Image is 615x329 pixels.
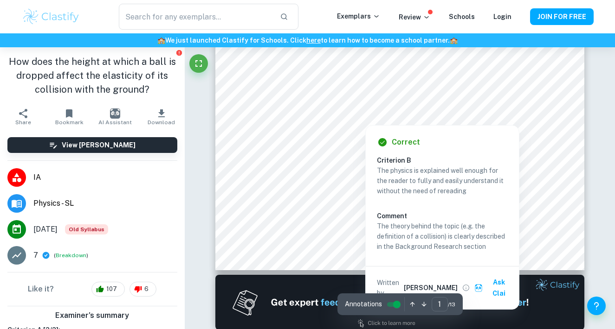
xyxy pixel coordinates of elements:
[493,13,511,20] a: Login
[62,140,136,150] h6: View [PERSON_NAME]
[189,54,208,73] button: Fullscreen
[377,211,508,221] h6: Comment
[377,221,508,252] p: The theory behind the topic (e.g. the definition of a collision) is clearly described in the Back...
[337,11,380,21] p: Exemplars
[139,285,154,294] span: 6
[65,224,108,234] div: Starting from the May 2025 session, the Physics IA requirements have changed. It's OK to refer to...
[399,12,430,22] p: Review
[138,104,184,130] button: Download
[91,282,125,297] div: 107
[33,250,38,261] p: 7
[119,4,272,30] input: Search for any exemplars...
[98,119,132,126] span: AI Assistant
[377,155,515,165] h6: Criterion B
[33,172,177,183] span: IA
[65,224,108,234] span: Old Syllabus
[176,49,183,56] button: Report issue
[377,278,402,298] p: Written by
[474,284,483,292] img: clai.svg
[449,13,475,20] a: Schools
[148,119,175,126] span: Download
[345,299,382,309] span: Annotations
[7,137,177,153] button: View [PERSON_NAME]
[404,283,458,293] h6: [PERSON_NAME]
[33,198,177,209] span: Physics - SL
[473,274,515,302] button: Ask Clai
[28,284,54,295] h6: Like it?
[92,104,138,130] button: AI Assistant
[448,300,455,309] span: / 13
[460,281,473,294] button: View full profile
[33,224,58,235] span: [DATE]
[110,108,120,119] img: AI Assistant
[56,251,86,259] button: Breakdown
[530,8,594,25] button: JOIN FOR FREE
[392,137,420,148] h6: Correct
[450,37,458,44] span: 🏫
[4,310,181,321] h6: Examiner's summary
[157,37,165,44] span: 🏫
[129,282,156,297] div: 6
[54,251,88,260] span: ( )
[55,119,84,126] span: Bookmark
[306,37,321,44] a: here
[2,35,613,45] h6: We just launched Clastify for Schools. Click to learn how to become a school partner.
[7,55,177,96] h1: How does the height at which a ball is dropped affect the elasticity of its collision with the gr...
[101,285,122,294] span: 107
[46,104,92,130] button: Bookmark
[587,297,606,315] button: Help and Feedback
[377,165,508,196] p: The physics is explained well enough for the reader to fully and easily understand it without the...
[22,7,81,26] img: Clastify logo
[15,119,31,126] span: Share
